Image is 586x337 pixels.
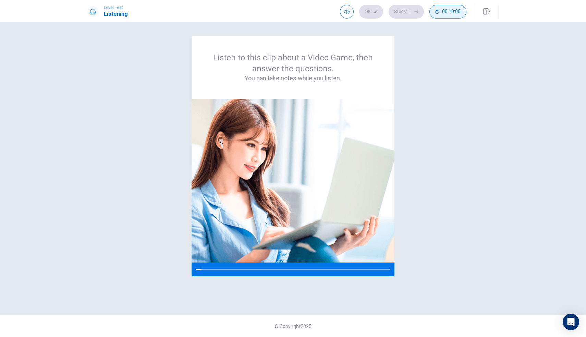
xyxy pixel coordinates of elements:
[274,324,312,329] span: © Copyright 2025
[192,99,394,263] img: passage image
[208,74,378,82] h4: You can take notes while you listen.
[563,314,579,330] div: Open Intercom Messenger
[442,9,461,14] span: 00:10:00
[104,5,128,10] span: Level Test
[208,52,378,82] div: Listen to this clip about a Video Game, then answer the questions.
[429,5,466,19] button: 00:10:00
[104,10,128,18] h1: Listening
